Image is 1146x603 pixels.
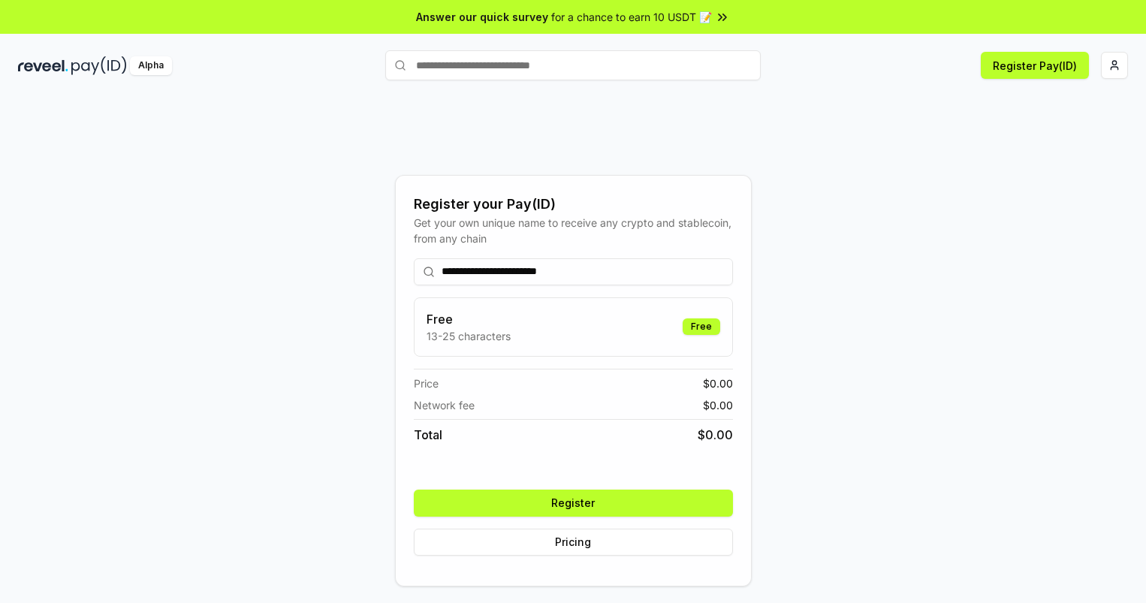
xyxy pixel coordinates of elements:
[703,397,733,413] span: $ 0.00
[981,52,1089,79] button: Register Pay(ID)
[698,426,733,444] span: $ 0.00
[414,490,733,517] button: Register
[71,56,127,75] img: pay_id
[414,194,733,215] div: Register your Pay(ID)
[427,310,511,328] h3: Free
[414,529,733,556] button: Pricing
[130,56,172,75] div: Alpha
[683,318,720,335] div: Free
[414,397,475,413] span: Network fee
[703,375,733,391] span: $ 0.00
[18,56,68,75] img: reveel_dark
[414,215,733,246] div: Get your own unique name to receive any crypto and stablecoin, from any chain
[414,375,439,391] span: Price
[427,328,511,344] p: 13-25 characters
[551,9,712,25] span: for a chance to earn 10 USDT 📝
[416,9,548,25] span: Answer our quick survey
[414,426,442,444] span: Total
